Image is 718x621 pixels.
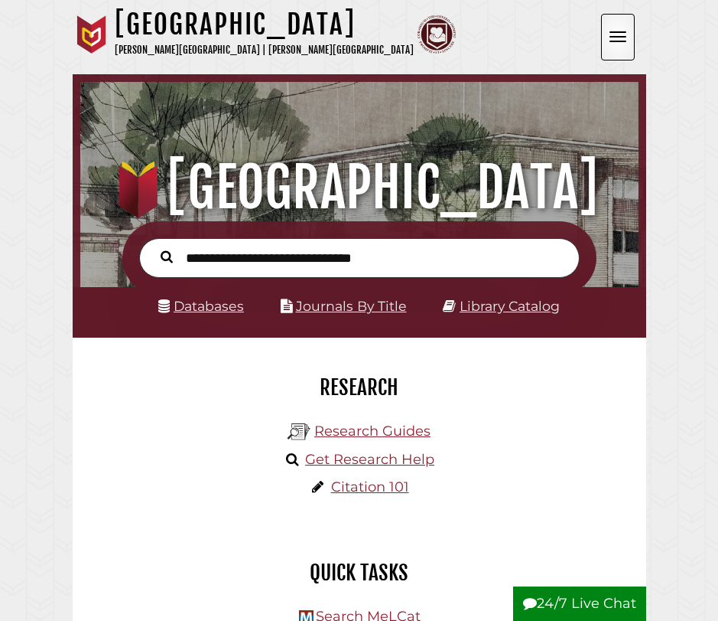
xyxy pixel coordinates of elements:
a: Databases [158,298,244,314]
a: Research Guides [314,423,430,440]
a: Get Research Help [305,451,434,468]
h2: Research [84,374,635,400]
img: Hekman Library Logo [288,420,310,443]
i: Search [161,250,173,264]
h2: Quick Tasks [84,560,635,586]
a: Library Catalog [460,298,560,314]
img: Calvin University [73,15,111,54]
button: Open the menu [601,14,635,60]
a: Citation 101 [331,479,409,495]
img: Calvin Theological Seminary [417,15,456,54]
p: [PERSON_NAME][GEOGRAPHIC_DATA] | [PERSON_NAME][GEOGRAPHIC_DATA] [115,41,414,59]
button: Search [153,247,180,266]
h1: [GEOGRAPHIC_DATA] [91,154,628,221]
a: Journals By Title [296,298,407,314]
h1: [GEOGRAPHIC_DATA] [115,8,414,41]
